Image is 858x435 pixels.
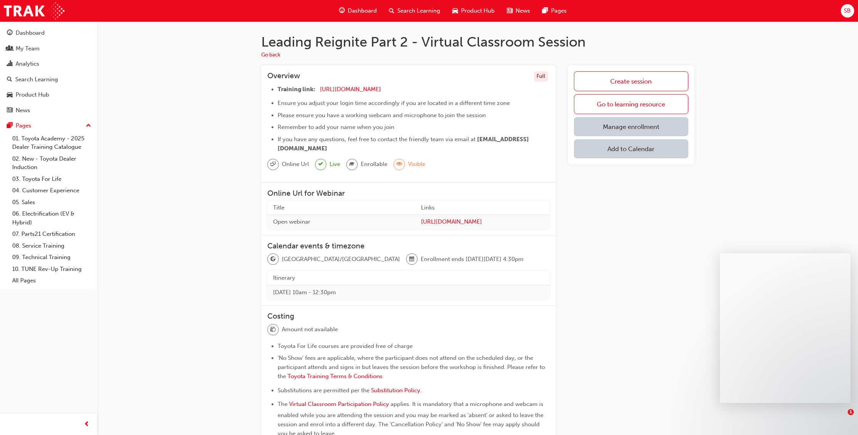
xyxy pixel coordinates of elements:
[348,6,377,15] span: Dashboard
[3,88,94,102] a: Product Hub
[361,160,387,169] span: Enrollable
[534,71,548,82] div: Full
[267,271,550,285] th: Itinerary
[278,354,546,380] span: 'No Show' fees are applicable, where the participant does not attend on the scheduled day, or the...
[267,312,550,321] h3: Costing
[9,228,94,240] a: 07. Parts21 Certification
[4,2,64,19] img: Trak
[278,124,394,130] span: Remember to add your name when you join
[7,107,13,114] span: news-icon
[282,255,400,264] span: [GEOGRAPHIC_DATA]/[GEOGRAPHIC_DATA]
[3,72,94,87] a: Search Learning
[289,401,389,408] a: Virtual Classroom Participation Policy
[516,6,530,15] span: News
[3,57,94,71] a: Analytics
[84,420,90,429] span: prev-icon
[270,255,276,264] span: globe-icon
[261,34,694,50] h1: Leading Reignite Part 2 - Virtual Classroom Session
[267,201,416,215] th: Title
[278,86,315,93] span: Training link:
[574,139,688,158] button: Add to Calendar
[339,6,345,16] span: guage-icon
[3,24,94,119] button: DashboardMy TeamAnalyticsSearch LearningProduct HubNews
[7,61,13,68] span: chart-icon
[278,401,288,408] span: The
[461,6,495,15] span: Product Hub
[267,285,550,299] td: [DATE] 10am - 12:30pm
[270,325,276,335] span: money-icon
[273,218,310,225] span: Open webinar
[9,185,94,197] a: 04. Customer Experience
[832,409,850,427] iframe: Intercom live chat
[3,119,94,133] button: Pages
[9,263,94,275] a: 10. TUNE Rev-Up Training
[9,275,94,287] a: All Pages
[542,6,548,16] span: pages-icon
[16,106,30,115] div: News
[7,122,13,129] span: pages-icon
[415,201,550,215] th: Links
[421,255,524,264] span: Enrollment ends [DATE][DATE] 4:30pm
[9,173,94,185] a: 03. Toyota For Life
[7,92,13,98] span: car-icon
[16,29,45,37] div: Dashboard
[3,26,94,40] a: Dashboard
[421,217,544,226] a: [URL][DOMAIN_NAME]
[408,160,425,169] span: Visible
[278,100,510,106] span: Ensure you adjust your login time accordingly if you are located in a different time zone
[320,86,381,93] a: [URL][DOMAIN_NAME]
[333,3,383,19] a: guage-iconDashboard
[282,325,338,334] span: Amount not available
[507,6,513,16] span: news-icon
[551,6,567,15] span: Pages
[9,153,94,173] a: 02. New - Toyota Dealer Induction
[574,94,688,114] a: Go to learning resource
[452,6,458,16] span: car-icon
[261,51,280,60] button: Go back
[278,136,476,143] span: If you have any questions, feel free to contact the friendly team via email at
[7,45,13,52] span: people-icon
[288,373,382,380] a: Toyota Training Terms & Conditions
[349,159,355,169] span: graduationCap-icon
[16,121,31,130] div: Pages
[3,42,94,56] a: My Team
[501,3,536,19] a: news-iconNews
[7,30,13,37] span: guage-icon
[16,60,39,68] div: Analytics
[844,6,851,15] span: SB
[397,159,402,169] span: eye-icon
[318,159,323,169] span: tick-icon
[446,3,501,19] a: car-iconProduct Hub
[574,117,688,136] a: Manage enrollment
[536,3,573,19] a: pages-iconPages
[278,387,370,394] span: Substitutions are permitted per the
[267,71,300,82] h3: Overview
[383,3,446,19] a: search-iconSearch Learning
[267,242,550,250] h3: Calendar events & timezone
[86,121,91,131] span: up-icon
[267,189,550,198] h3: Online Url for Webinar
[278,112,486,119] span: Please ensure you have a working webcam and microphone to join the session
[389,6,394,16] span: search-icon
[848,409,854,415] span: 1
[3,103,94,118] a: News
[270,159,276,169] span: sessionType_ONLINE_URL-icon
[329,160,340,169] span: Live
[9,240,94,252] a: 08. Service Training
[841,4,854,18] button: SB
[16,90,49,99] div: Product Hub
[9,133,94,153] a: 01. Toyota Academy - 2025 Dealer Training Catalogue
[278,343,413,350] span: Toyota For Life courses are provided free of charge
[15,75,58,84] div: Search Learning
[397,6,440,15] span: Search Learning
[371,387,422,394] a: Substitution Policy.
[409,255,415,264] span: calendar-icon
[9,197,94,208] a: 05. Sales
